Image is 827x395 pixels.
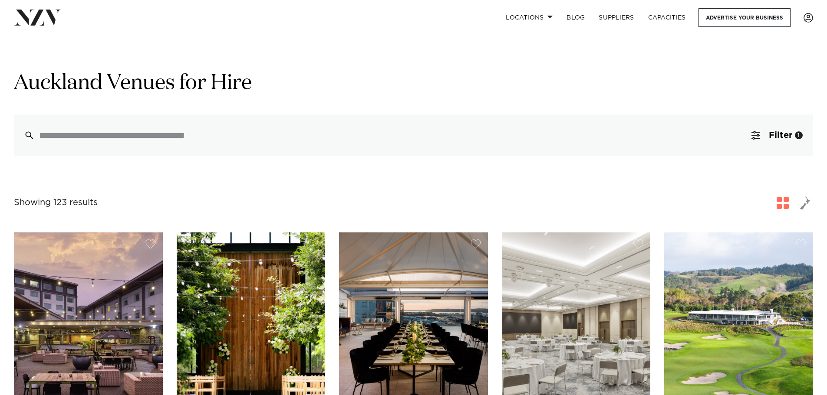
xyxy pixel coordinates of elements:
h1: Auckland Venues for Hire [14,70,813,97]
img: nzv-logo.png [14,10,61,25]
span: Filter [769,131,792,140]
a: Advertise your business [699,8,791,27]
div: Showing 123 results [14,196,98,209]
a: Capacities [641,8,693,27]
button: Filter1 [741,114,813,156]
a: SUPPLIERS [592,8,641,27]
a: Locations [499,8,560,27]
a: BLOG [560,8,592,27]
div: 1 [795,131,803,139]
